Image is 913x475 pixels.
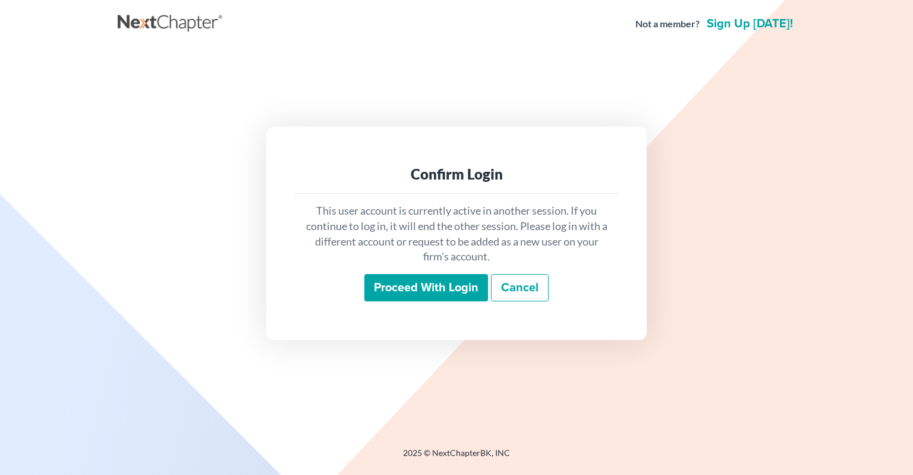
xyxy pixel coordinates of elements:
[364,274,488,301] input: Proceed with login
[304,165,609,184] div: Confirm Login
[491,274,549,301] a: Cancel
[704,18,795,30] a: Sign up [DATE]!
[118,447,795,468] div: 2025 © NextChapterBK, INC
[304,203,609,265] p: This user account is currently active in another session. If you continue to log in, it will end ...
[635,17,700,31] strong: Not a member?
